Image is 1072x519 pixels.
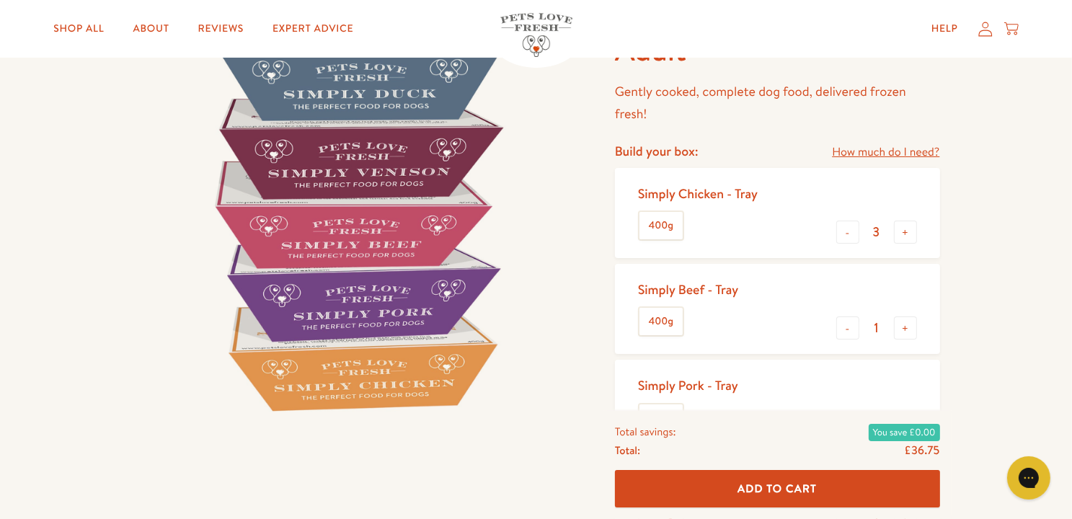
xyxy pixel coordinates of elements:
a: Reviews [187,14,255,43]
button: Add To Cart [615,470,940,508]
button: - [836,316,859,340]
div: Simply Pork - Tray [638,377,738,394]
span: Total: [615,441,640,460]
a: Help [920,14,970,43]
a: About [121,14,180,43]
button: + [894,316,917,340]
label: 400g [639,308,683,335]
a: Shop All [42,14,115,43]
div: Simply Chicken - Tray [638,185,758,202]
span: Add To Cart [737,481,817,496]
a: How much do I need? [832,143,939,162]
label: 400g [639,404,683,432]
a: Expert Advice [261,14,365,43]
button: - [836,221,859,244]
button: + [894,221,917,244]
label: 400g [639,212,683,239]
p: Gently cooked, complete dog food, delivered frozen fresh! [615,81,940,125]
h4: Build your box: [615,143,699,159]
div: Simply Beef - Tray [638,281,738,298]
span: £36.75 [904,443,939,458]
span: Total savings: [615,422,676,441]
img: Pets Love Fresh [500,13,572,57]
iframe: Gorgias live chat messenger [1000,451,1058,505]
span: You save £0.00 [869,424,940,441]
